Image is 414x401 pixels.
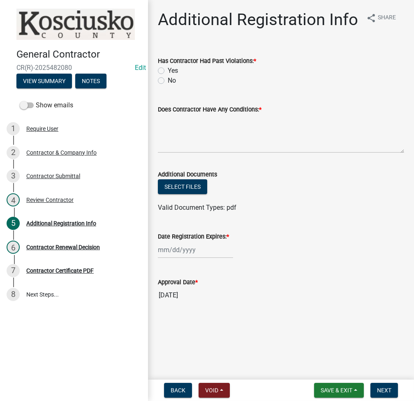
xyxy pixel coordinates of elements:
[7,122,20,135] div: 1
[7,241,20,254] div: 6
[164,383,192,398] button: Back
[205,387,218,394] span: Void
[135,64,146,72] wm-modal-confirm: Edit Application Number
[7,217,20,230] div: 5
[378,13,396,23] span: Share
[7,264,20,277] div: 7
[171,387,185,394] span: Back
[75,78,106,85] wm-modal-confirm: Notes
[26,173,80,179] div: Contractor Submittal
[16,49,141,60] h4: General Contractor
[158,234,229,240] label: Date Registration Expires:
[7,146,20,159] div: 2
[16,9,135,40] img: Kosciusko County, Indiana
[158,172,217,178] label: Additional Documents
[321,387,352,394] span: Save & Exit
[26,220,96,226] div: Additional Registration Info
[26,150,97,155] div: Contractor & Company Info
[158,179,207,194] button: Select files
[75,74,106,88] button: Notes
[158,280,198,285] label: Approval Date
[7,193,20,206] div: 4
[158,58,256,64] label: Has Contractor Had Past Violations:
[168,76,176,86] label: No
[26,197,74,203] div: Review Contractor
[366,13,376,23] i: share
[20,100,73,110] label: Show emails
[360,10,402,26] button: shareShare
[16,64,132,72] span: CR(R)-2025482080
[370,383,398,398] button: Next
[26,268,94,274] div: Contractor Certificate PDF
[158,10,358,30] h1: Additional Registration Info
[158,204,236,211] span: Valid Document Types: pdf
[199,383,230,398] button: Void
[7,288,20,301] div: 8
[26,244,100,250] div: Contractor Renewal Decision
[314,383,364,398] button: Save & Exit
[377,387,391,394] span: Next
[168,66,178,76] label: Yes
[135,64,146,72] a: Edit
[7,169,20,183] div: 3
[158,107,261,113] label: Does Contractor Have Any Conditions:
[16,74,72,88] button: View Summary
[16,78,72,85] wm-modal-confirm: Summary
[26,126,58,132] div: Require User
[158,241,233,258] input: mm/dd/yyyy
